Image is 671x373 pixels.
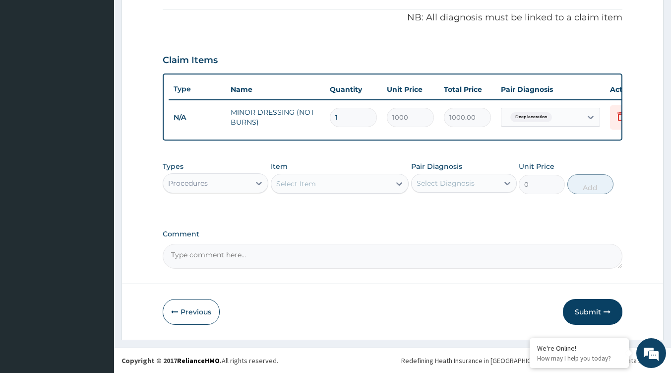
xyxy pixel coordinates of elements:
[417,178,475,188] div: Select Diagnosis
[567,174,613,194] button: Add
[439,79,496,99] th: Total Price
[177,356,220,365] a: RelianceHMO
[563,299,622,325] button: Submit
[168,178,208,188] div: Procedures
[169,80,226,98] th: Type
[496,79,605,99] th: Pair Diagnosis
[18,50,40,75] img: d_794563401_company_1708531726252_794563401
[163,55,218,66] h3: Claim Items
[276,179,316,189] div: Select Item
[163,11,622,24] p: NB: All diagnosis must be linked to a claim item
[163,230,622,238] label: Comment
[382,79,439,99] th: Unit Price
[519,161,554,171] label: Unit Price
[401,356,664,366] div: Redefining Heath Insurance in [GEOGRAPHIC_DATA] using Telemedicine and Data Science!
[52,56,167,69] div: Chat with us now
[169,108,226,127] td: N/A
[226,79,325,99] th: Name
[605,79,655,99] th: Actions
[5,271,189,306] textarea: Type your message and hit 'Enter'
[114,348,671,373] footer: All rights reserved.
[163,5,186,29] div: Minimize live chat window
[163,162,183,171] label: Types
[537,354,621,363] p: How may I help you today?
[510,112,552,122] span: Deep laceration
[411,161,462,171] label: Pair Diagnosis
[325,79,382,99] th: Quantity
[58,125,137,225] span: We're online!
[122,356,222,365] strong: Copyright © 2017 .
[226,102,325,132] td: MINOR DRESSING (NOT BURNS)
[271,161,288,171] label: Item
[537,344,621,353] div: We're Online!
[163,299,220,325] button: Previous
